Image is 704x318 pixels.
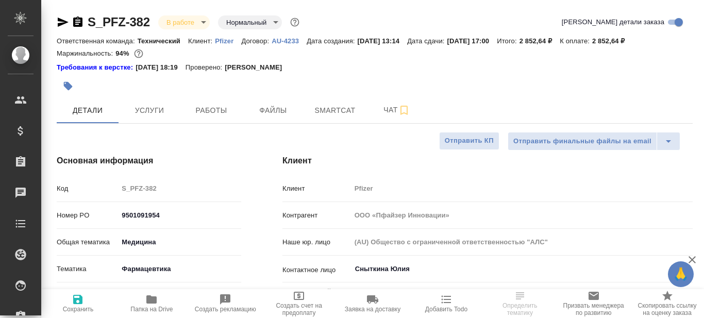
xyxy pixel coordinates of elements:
[310,104,360,117] span: Smartcat
[248,104,298,117] span: Файлы
[508,132,657,150] button: Отправить финальные файлы на email
[138,37,188,45] p: Технический
[132,47,145,60] button: 150.00 RUB;
[189,289,262,318] button: Создать рекламацию
[351,181,693,196] input: Пустое поле
[336,289,410,318] button: Заявка на доставку
[223,18,270,27] button: Нормальный
[636,302,698,316] span: Скопировать ссылку на оценку заказа
[215,36,241,45] a: Pfizer
[557,289,630,318] button: Призвать менеджера по развитию
[57,210,118,221] p: Номер PO
[241,37,272,45] p: Договор:
[118,208,241,223] input: ✎ Введи что-нибудь
[118,181,241,196] input: Пустое поле
[57,183,118,194] p: Код
[57,62,136,73] div: Нажми, чтобы открыть папку с инструкцией
[130,306,173,313] span: Папка на Drive
[398,104,410,116] svg: Подписаться
[272,36,307,45] a: AU-4233
[489,302,550,316] span: Определить тематику
[668,261,694,287] button: 🙏
[57,264,118,274] p: Тематика
[118,260,241,278] div: Фармацевтика
[72,16,84,28] button: Скопировать ссылку
[118,288,208,303] input: Пустое поле
[63,306,94,313] span: Сохранить
[188,37,215,45] p: Клиент:
[115,289,189,318] button: Папка на Drive
[445,135,494,147] span: Отправить КП
[592,37,633,45] p: 2 852,64 ₽
[282,265,351,275] p: Контактное лицо
[351,208,693,223] input: Пустое поле
[672,263,690,285] span: 🙏
[57,49,115,57] p: Маржинальность:
[447,37,497,45] p: [DATE] 17:00
[118,233,241,251] div: Медицина
[187,104,236,117] span: Работы
[262,289,336,318] button: Создать счет на предоплату
[57,62,136,73] a: Требования к верстке:
[282,210,351,221] p: Контрагент
[351,235,693,249] input: Пустое поле
[269,302,330,316] span: Создать счет на предоплату
[372,104,422,116] span: Чат
[163,18,197,27] button: В работе
[225,62,290,73] p: [PERSON_NAME]
[307,37,357,45] p: Дата создания:
[508,132,680,150] div: split button
[409,289,483,318] button: Добавить Todo
[57,155,241,167] h4: Основная информация
[57,37,138,45] p: Ответственная команда:
[215,37,241,45] p: Pfizer
[282,237,351,247] p: Наше юр. лицо
[88,15,150,29] a: S_PFZ-382
[195,306,256,313] span: Создать рекламацию
[57,16,69,28] button: Скопировать ссылку для ЯМессенджера
[407,37,447,45] p: Дата сдачи:
[425,306,467,313] span: Добавить Todo
[630,289,704,318] button: Скопировать ссылку на оценку заказа
[41,289,115,318] button: Сохранить
[282,287,351,307] p: Ответственный за оплату
[483,289,557,318] button: Определить тематику
[439,132,499,150] button: Отправить КП
[513,136,651,147] span: Отправить финальные файлы на email
[115,49,131,57] p: 94%
[125,104,174,117] span: Услуги
[63,104,112,117] span: Детали
[136,62,186,73] p: [DATE] 18:19
[158,15,210,29] div: В работе
[186,62,225,73] p: Проверено:
[288,15,301,29] button: Доп статусы указывают на важность/срочность заказа
[272,37,307,45] p: AU-4233
[519,37,560,45] p: 2 852,64 ₽
[560,37,592,45] p: К оплате:
[218,15,282,29] div: В работе
[57,237,118,247] p: Общая тематика
[345,306,400,313] span: Заявка на доставку
[563,302,624,316] span: Призвать менеджера по развитию
[358,37,408,45] p: [DATE] 13:14
[57,75,79,97] button: Добавить тэг
[282,155,693,167] h4: Клиент
[497,37,519,45] p: Итого:
[562,17,664,27] span: [PERSON_NAME] детали заказа
[282,183,351,194] p: Клиент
